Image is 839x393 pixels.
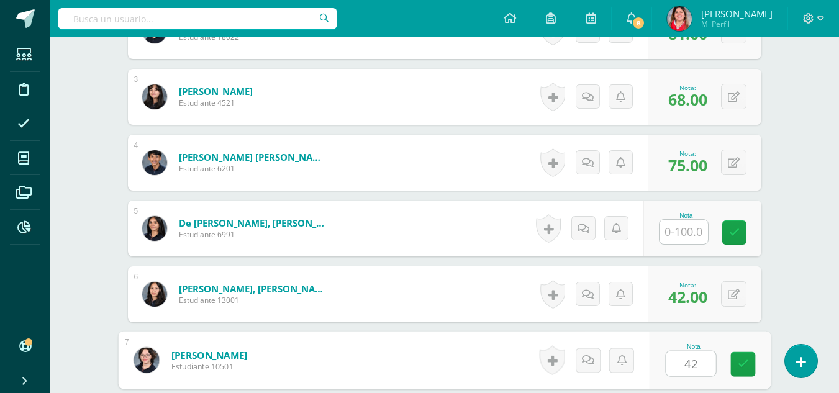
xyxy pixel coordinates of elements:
span: 42.00 [668,286,707,307]
div: Nota: [668,149,707,158]
span: Estudiante 4521 [179,97,253,108]
input: 0-100.0 [666,351,715,376]
a: [PERSON_NAME] [PERSON_NAME] [179,151,328,163]
img: e5c705e52a8ddf85ed9df4af02a83419.png [142,282,167,307]
a: [PERSON_NAME] [179,85,253,97]
span: Estudiante 6991 [179,229,328,240]
span: 75.00 [668,155,707,176]
div: Nota [659,212,714,219]
span: 68.00 [668,89,707,110]
span: [PERSON_NAME] [701,7,773,20]
img: 052a2ce7d32b897775d2b8c12b55569e.png [142,216,167,241]
div: Nota: [668,83,707,92]
span: Estudiante 6201 [179,163,328,174]
a: [PERSON_NAME], [PERSON_NAME] [179,282,328,295]
span: Estudiante 13001 [179,295,328,305]
a: De [PERSON_NAME], [PERSON_NAME] [179,217,328,229]
img: 114465c4610b8704abefd27770cee4b6.png [142,150,167,175]
div: Nota [665,343,722,350]
a: [PERSON_NAME] [171,348,247,361]
img: 1f42d0250f0c2d94fd93832b9b2e1ee8.png [667,6,692,31]
span: Estudiante 10501 [171,361,247,373]
input: 0-100.0 [660,220,708,244]
span: 8 [632,16,645,30]
div: Nota: [668,281,707,289]
span: Mi Perfil [701,19,773,29]
img: 8d13715c9ddf608dc06e65ce0bcc374e.png [134,347,159,373]
input: Busca un usuario... [58,8,337,29]
img: 7de273724334d18f893024ffcbbd66c7.png [142,84,167,109]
